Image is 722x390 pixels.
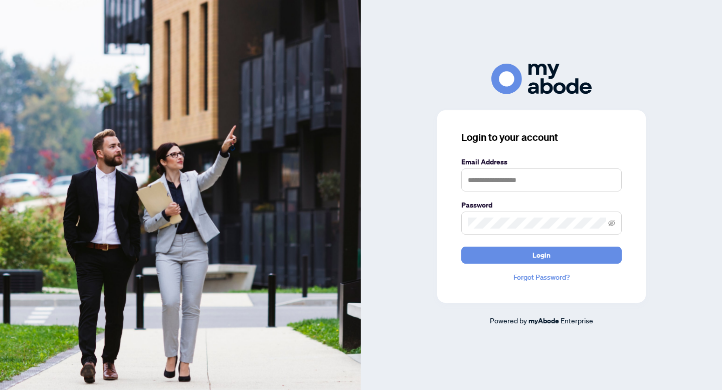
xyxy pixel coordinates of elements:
[461,272,622,283] a: Forgot Password?
[561,316,593,325] span: Enterprise
[490,316,527,325] span: Powered by
[532,247,551,263] span: Login
[608,220,615,227] span: eye-invisible
[461,200,622,211] label: Password
[528,315,559,326] a: myAbode
[461,156,622,167] label: Email Address
[461,130,622,144] h3: Login to your account
[461,247,622,264] button: Login
[491,64,592,94] img: ma-logo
